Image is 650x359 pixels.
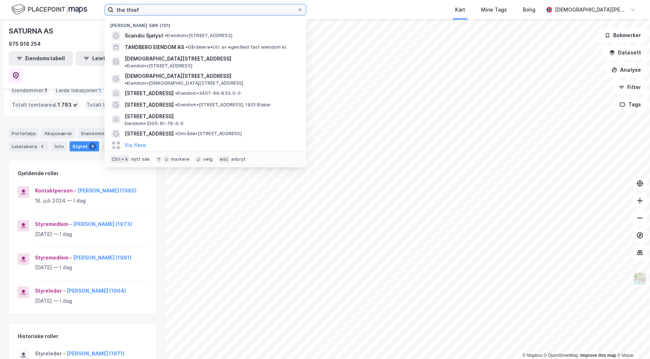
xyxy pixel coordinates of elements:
[555,5,627,14] div: [DEMOGRAPHIC_DATA][PERSON_NAME]
[18,332,58,341] div: Historiske roller
[53,85,104,96] div: Leide lokasjoner :
[9,141,49,151] div: Leietakere
[175,131,242,137] span: Område • [STREET_ADDRESS]
[104,17,306,30] div: [PERSON_NAME] søk (101)
[580,353,616,358] a: Improve this map
[89,143,96,150] div: 4
[125,80,244,86] span: Eiendom • [DEMOGRAPHIC_DATA][STREET_ADDRESS]
[125,129,174,138] span: [STREET_ADDRESS]
[175,131,177,136] span: •
[125,80,127,86] span: •
[18,169,59,178] div: Gjeldende roller
[102,141,151,151] div: Transaksjoner
[598,28,647,43] button: Bokmerker
[99,86,101,95] span: 1
[125,112,298,121] span: [STREET_ADDRESS]
[58,101,78,109] span: 1 793 ㎡
[544,353,579,358] a: OpenStreetMap
[165,33,232,39] span: Eiendom • [STREET_ADDRESS]
[84,99,156,111] div: Totalt byggareal :
[35,196,148,205] div: 16. juli 2024 — I dag
[523,5,535,14] div: Bolig
[455,5,465,14] div: Kart
[481,5,507,14] div: Mine Tags
[175,90,177,96] span: •
[125,141,146,150] button: Vis flere
[125,72,231,80] span: [DEMOGRAPHIC_DATA][STREET_ADDRESS]
[9,25,55,37] div: SATURNA AS
[113,4,297,15] input: Søk på adresse, matrikkel, gårdeiere, leietakere eller personer
[165,33,167,38] span: •
[614,324,650,359] iframe: Chat Widget
[125,101,174,109] span: [STREET_ADDRESS]
[12,3,87,16] img: logo.f888ab2527a4732fd821a326f86c7f29.svg
[125,89,174,98] span: [STREET_ADDRESS]
[175,102,177,107] span: •
[614,97,647,112] button: Tags
[125,43,184,52] span: TANDBERG EIENDOM AS
[9,85,50,96] div: Eiendommer :
[603,45,647,60] button: Datasett
[231,156,246,162] div: avbryt
[9,128,39,138] div: Portefølje
[110,156,130,163] div: Ctrl + k
[35,230,148,239] div: [DATE] — I dag
[125,121,183,127] span: Eiendom • 3205-81-79-0-0
[78,128,123,138] div: Eiendommer
[125,63,127,68] span: •
[203,156,213,162] div: velg
[76,51,140,66] button: Leietakertabell
[175,102,271,108] span: Eiendom • [STREET_ADDRESS], 1925 Blaker
[9,51,73,66] button: Eiendomstabell
[45,86,47,95] span: 1
[614,324,650,359] div: Kontrollprogram for chat
[41,128,75,138] div: Aksjonærer
[125,63,192,69] span: Eiendom • [STREET_ADDRESS]
[186,44,287,50] span: Gårdeiere • Utl. av egen/leid fast eiendom el.
[218,156,230,163] div: esc
[613,80,647,94] button: Filter
[125,54,231,63] span: [DEMOGRAPHIC_DATA][STREET_ADDRESS]
[186,44,188,50] span: •
[633,272,647,285] img: Z
[522,353,542,358] a: Mapbox
[131,156,150,162] div: nytt søk
[35,263,148,272] div: [DATE] — I dag
[125,31,163,40] span: Scandic Sjølyst
[39,143,46,150] div: 4
[70,141,99,151] div: Styret
[35,297,148,305] div: [DATE] — I dag
[9,99,81,111] div: Totalt tomteareal :
[175,90,241,96] span: Eiendom • 3407-69-833-0-0
[605,63,647,77] button: Analyse
[171,156,190,162] div: markere
[9,40,41,48] div: 975 918 254
[52,141,67,151] div: Info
